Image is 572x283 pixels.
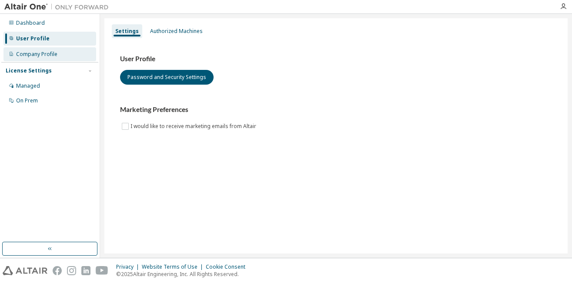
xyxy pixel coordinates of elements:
h3: Marketing Preferences [120,105,552,114]
div: Website Terms of Use [142,263,206,270]
div: User Profile [16,35,50,42]
div: On Prem [16,97,38,104]
div: Cookie Consent [206,263,251,270]
h3: User Profile [120,55,552,63]
div: Authorized Machines [150,28,203,35]
button: Password and Security Settings [120,70,214,85]
div: Privacy [116,263,142,270]
img: linkedin.svg [81,266,90,275]
div: License Settings [6,67,52,74]
img: Altair One [4,3,113,11]
div: Dashboard [16,20,45,26]
div: Settings [115,28,139,35]
div: Company Profile [16,51,57,58]
img: youtube.svg [96,266,108,275]
img: altair_logo.svg [3,266,47,275]
img: facebook.svg [53,266,62,275]
label: I would like to receive marketing emails from Altair [130,121,258,132]
p: © 2025 Altair Engineering, Inc. All Rights Reserved. [116,270,251,278]
img: instagram.svg [67,266,76,275]
div: Managed [16,82,40,89]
